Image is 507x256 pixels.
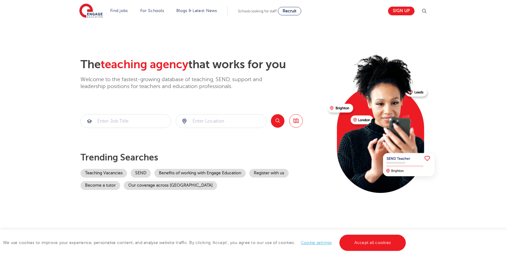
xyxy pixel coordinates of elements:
[3,240,407,245] span: We use cookies to improve your experience, personalise content, and analyse website traffic. By c...
[176,114,266,128] div: Submit
[301,240,332,245] a: Cookie settings
[131,169,151,178] a: SEND
[101,58,188,71] span: teaching agency
[124,181,217,190] a: Our coverage across [GEOGRAPHIC_DATA]
[110,8,128,13] a: Find jobs
[81,114,171,128] input: Submit
[339,235,406,251] a: Accept all cookies
[238,9,277,13] span: Schools looking for staff
[249,169,289,178] a: Register with us
[154,169,246,178] a: Benefits of working with Engage Education
[79,4,103,19] img: Engage Education
[283,9,296,13] span: Recruit
[80,169,127,178] a: Teaching Vacancies
[176,8,217,13] a: Blogs & Latest News
[80,152,323,163] p: Trending searches
[80,58,323,72] h2: The that works for you
[140,8,164,13] a: For Schools
[278,7,301,15] a: Recruit
[176,114,266,128] input: Submit
[80,114,171,128] div: Submit
[388,7,414,15] a: Sign up
[271,114,284,128] button: Search
[80,76,279,90] p: Welcome to the fastest-growing database of teaching, SEND, support and leadership positions for t...
[80,181,120,190] a: Become a tutor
